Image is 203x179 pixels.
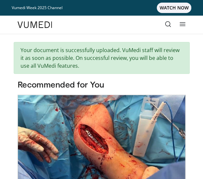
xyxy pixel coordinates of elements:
div: Your document is successfully uploaded. VuMedi staff will review it as soon as possible. On succe... [14,42,190,74]
span: WATCH NOW [157,3,191,13]
a: Vumedi Week 2025 ChannelWATCH NOW [12,3,191,13]
h3: Recommended for You [18,79,186,89]
img: VuMedi Logo [18,21,52,28]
